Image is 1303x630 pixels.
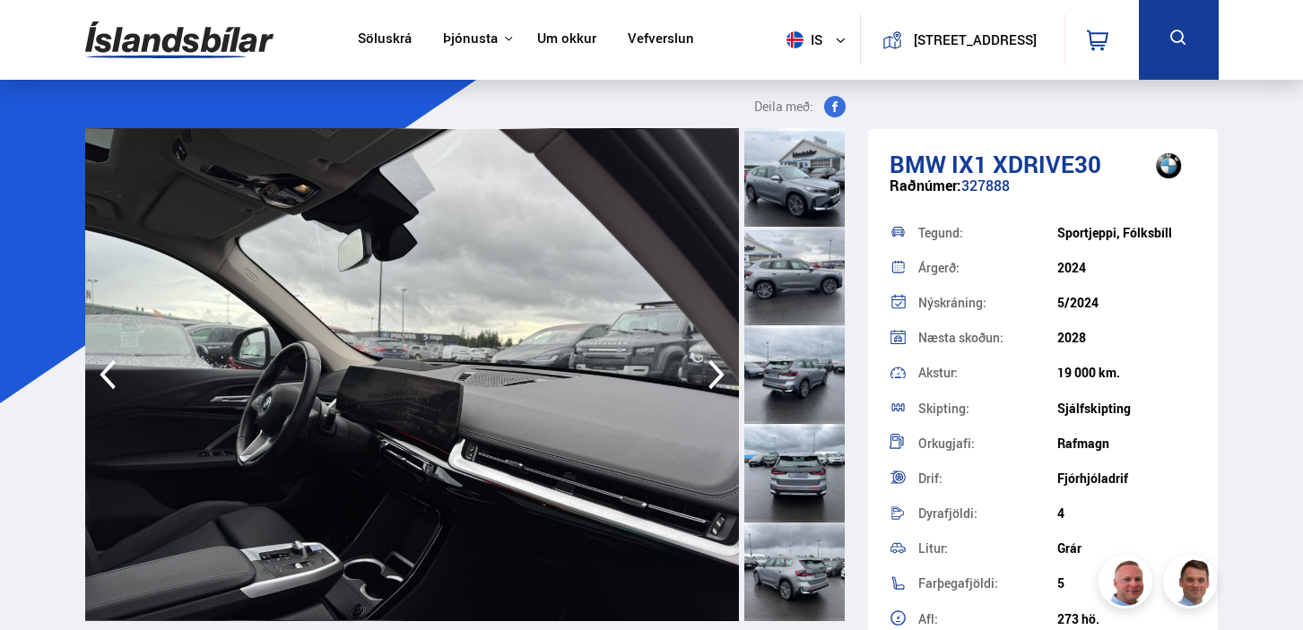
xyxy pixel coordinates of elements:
a: Vefverslun [628,30,694,49]
div: Tegund: [918,227,1057,239]
div: Skipting: [918,402,1057,415]
div: Næsta skoðun: [918,332,1057,344]
div: Sjálfskipting [1057,401,1196,416]
div: Drif: [918,472,1057,485]
img: G0Ugv5HjCgRt.svg [85,11,274,69]
a: Söluskrá [358,30,412,49]
span: BMW [890,148,946,180]
img: brand logo [1133,138,1204,194]
div: 2028 [1057,331,1196,345]
span: Raðnúmer: [890,176,961,195]
button: Þjónusta [443,30,498,47]
button: Opna LiveChat spjallviðmót [14,7,68,61]
img: svg+xml;base64,PHN2ZyB4bWxucz0iaHR0cDovL3d3dy53My5vcmcvMjAwMC9zdmciIHdpZHRoPSI1MTIiIGhlaWdodD0iNT... [786,31,804,48]
div: Litur: [918,542,1057,555]
button: is [779,13,860,66]
div: Afl: [918,613,1057,626]
div: Farþegafjöldi: [918,577,1057,590]
div: Dyrafjöldi: [918,507,1057,520]
div: Grár [1057,541,1196,556]
div: 2024 [1057,261,1196,275]
button: Deila með: [747,96,853,117]
a: Um okkur [537,30,596,49]
div: 273 hö. [1057,612,1196,626]
div: 5/2024 [1057,296,1196,310]
div: 19 000 km. [1057,366,1196,380]
div: Akstur: [918,367,1057,379]
span: Deila með: [754,96,813,117]
div: Rafmagn [1057,436,1196,451]
img: FbJEzSuNWCJXmdc-.webp [1166,557,1220,611]
div: Orkugjafi: [918,437,1057,450]
span: is [779,31,824,48]
div: 4 [1057,506,1196,521]
div: Nýskráning: [918,297,1057,309]
img: 3596707.jpeg [85,128,740,621]
img: siFngHWaQ9KaOqBr.png [1101,557,1155,611]
div: Fjórhjóladrif [1057,471,1196,486]
div: Árgerð: [918,262,1057,274]
div: 327888 [890,177,1196,212]
a: [STREET_ADDRESS] [871,14,1054,65]
div: 5 [1057,576,1196,591]
button: [STREET_ADDRESS] [909,32,1041,47]
div: Sportjeppi, Fólksbíll [1057,226,1196,240]
span: ix1 XDRIVE30 [951,148,1101,180]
